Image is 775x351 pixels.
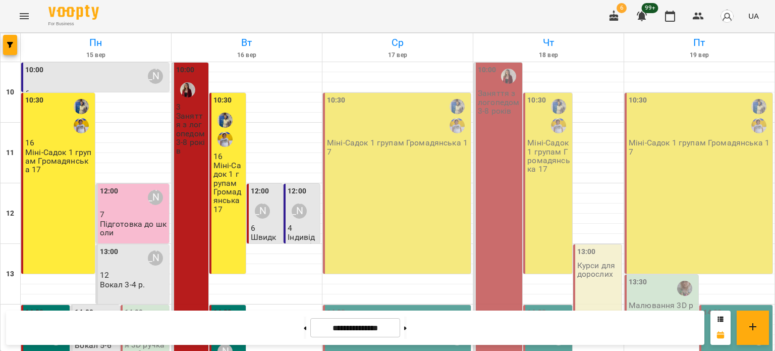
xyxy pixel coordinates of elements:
[255,204,270,219] div: Посохова Юлія Володимирівна
[176,65,195,76] label: 10:00
[100,220,168,237] p: Підготовка до школи
[180,82,195,97] img: Єременко Ірина Олександрівна
[292,204,307,219] div: Мичка Наталія Ярославівна
[100,186,119,197] label: 12:00
[626,35,773,51] h6: Пт
[173,35,320,51] h6: Вт
[677,281,692,296] img: Літвінова Катерина
[751,118,766,133] img: Яковенко Лариса Миколаївна
[25,148,93,174] p: Міні-Садок 1 групам Громадянська 17
[213,152,244,161] p: 16
[100,210,168,219] p: 7
[629,301,696,319] p: Малювання 3D ручками 6+
[6,87,14,98] h6: 10
[217,132,233,147] img: Яковенко Лариса Миколаївна
[527,138,570,173] p: Міні-Садок 1 групам Громадянська 17
[6,208,14,219] h6: 12
[176,112,206,155] p: Заняття з логопедом 3-8 років
[12,4,36,28] button: Menu
[100,280,145,289] p: Вокал 3-4 р.
[642,3,658,13] span: 99+
[74,118,89,133] img: Яковенко Лариса Миколаївна
[751,99,766,114] img: Фефелова Людмила Іванівна
[527,95,546,106] label: 10:30
[217,113,233,128] img: Фефелова Людмила Іванівна
[475,51,622,60] h6: 18 вер
[22,51,170,60] h6: 15 вер
[626,51,773,60] h6: 19 вер
[475,35,622,51] h6: Чт
[288,224,318,232] p: 4
[74,99,89,114] img: Фефелова Людмила Іванівна
[251,186,269,197] label: 12:00
[478,65,496,76] label: 10:00
[25,65,44,76] label: 10:00
[176,103,206,111] p: 3
[22,35,170,51] h6: Пн
[629,138,770,156] p: Міні-Садок 1 групам Громадянська 17
[6,269,14,280] h6: 13
[327,138,469,156] p: Міні-Садок 1 групам Громадянська 17
[501,69,516,84] img: Єременко Ірина Олександрівна
[288,233,318,276] p: Індивідуальні корекційні заняття
[577,246,596,258] label: 13:00
[148,250,163,266] div: Масич Римма Юріївна
[6,147,14,159] h6: 11
[324,35,471,51] h6: Ср
[744,7,763,25] button: UA
[629,95,647,106] label: 10:30
[551,99,566,114] img: Фефелова Людмила Іванівна
[478,89,520,115] p: Заняття з логопедом 3-8 років
[324,51,471,60] h6: 17 вер
[48,5,99,20] img: Voopty Logo
[173,51,320,60] h6: 16 вер
[617,3,627,13] span: 6
[629,277,647,288] label: 13:30
[720,9,734,23] img: avatar_s.png
[25,95,44,106] label: 10:30
[288,186,306,197] label: 12:00
[25,89,167,97] p: 6
[551,118,566,133] img: Яковенко Лариса Миколаївна
[25,138,93,147] p: 16
[213,95,232,106] label: 10:30
[100,246,119,258] label: 13:00
[148,69,163,84] div: Мичка Наталія Ярославівна
[48,21,99,27] span: For Business
[327,95,346,106] label: 10:30
[213,161,244,214] p: Міні-Садок 1 групам Громадянська 17
[251,233,281,259] p: Швидкочитання
[100,271,168,279] p: 12
[148,190,163,205] div: Посохова Юлія Володимирівна
[748,11,759,21] span: UA
[450,99,465,114] img: Фефелова Людмила Іванівна
[577,261,620,279] p: Курси для дорослих
[251,224,281,232] p: 6
[450,118,465,133] img: Яковенко Лариса Миколаївна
